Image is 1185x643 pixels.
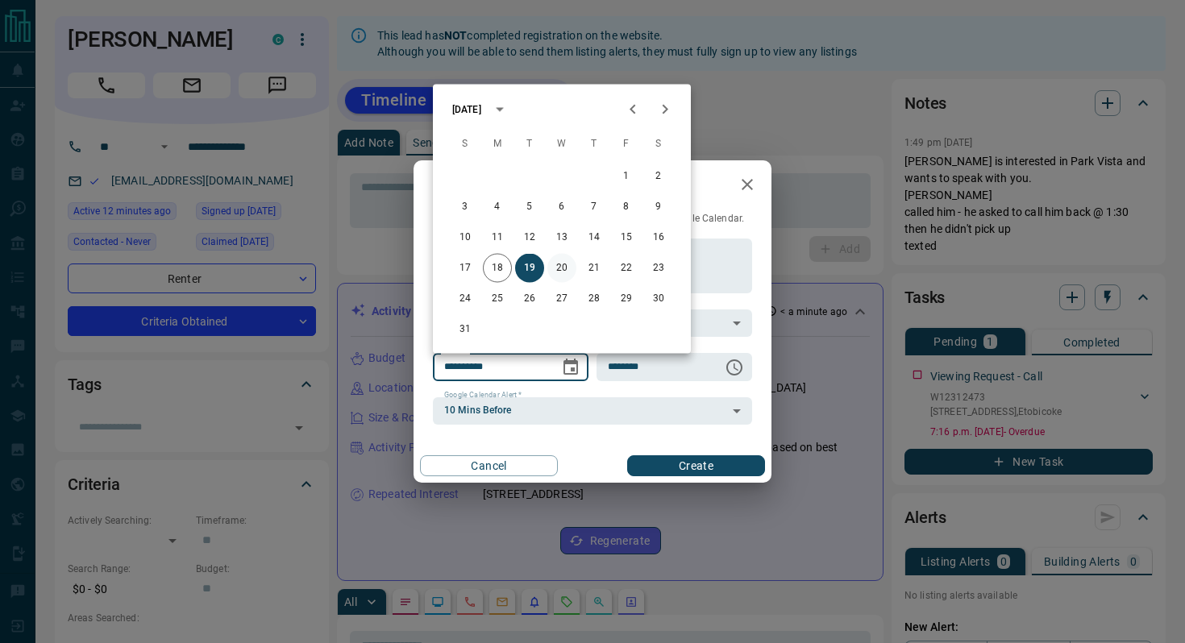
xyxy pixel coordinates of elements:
button: 2 [644,162,673,191]
span: Sunday [451,128,480,160]
button: Previous month [617,93,649,126]
button: 13 [547,223,576,252]
button: 23 [644,254,673,283]
button: 20 [547,254,576,283]
h2: New Task [414,160,522,212]
span: Saturday [644,128,673,160]
button: 15 [612,223,641,252]
button: 6 [547,193,576,222]
button: 4 [483,193,512,222]
button: 21 [580,254,609,283]
button: calendar view is open, switch to year view [486,96,513,123]
button: 29 [612,284,641,313]
button: 25 [483,284,512,313]
button: 3 [451,193,480,222]
button: Cancel [420,455,558,476]
button: Next month [649,93,681,126]
span: Tuesday [515,128,544,160]
button: Choose time, selected time is 6:00 AM [718,351,750,384]
button: 7 [580,193,609,222]
button: 8 [612,193,641,222]
span: Thursday [580,128,609,160]
button: 27 [547,284,576,313]
button: 19 [515,254,544,283]
button: 17 [451,254,480,283]
button: 18 [483,254,512,283]
button: 24 [451,284,480,313]
button: 14 [580,223,609,252]
button: 11 [483,223,512,252]
span: Friday [612,128,641,160]
button: 1 [612,162,641,191]
button: Create [627,455,765,476]
button: 31 [451,315,480,344]
div: [DATE] [452,102,481,117]
button: 30 [644,284,673,313]
div: 10 Mins Before [433,397,752,425]
button: 16 [644,223,673,252]
button: 22 [612,254,641,283]
span: Monday [483,128,512,160]
button: 5 [515,193,544,222]
span: Wednesday [547,128,576,160]
label: Google Calendar Alert [444,390,522,400]
button: 12 [515,223,544,252]
button: 9 [644,193,673,222]
button: 10 [451,223,480,252]
button: Choose date, selected date is Aug 19, 2025 [555,351,587,384]
button: 26 [515,284,544,313]
button: 28 [580,284,609,313]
